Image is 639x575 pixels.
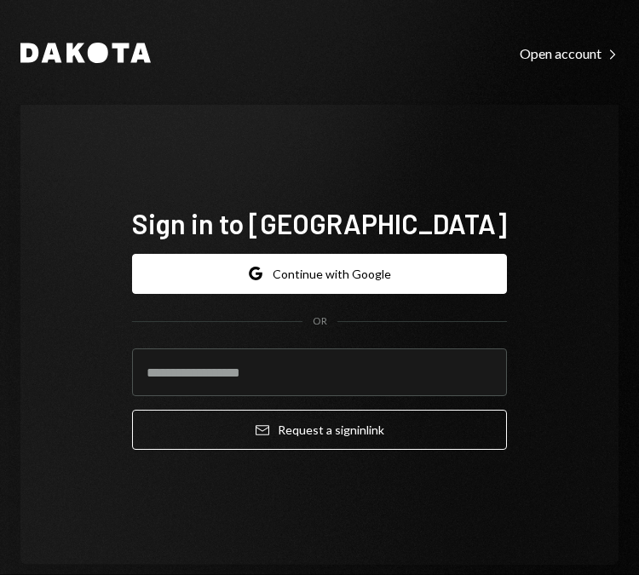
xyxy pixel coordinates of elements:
[313,314,327,329] div: OR
[132,410,507,450] button: Request a signinlink
[520,45,619,62] div: Open account
[132,206,507,240] h1: Sign in to [GEOGRAPHIC_DATA]
[520,43,619,62] a: Open account
[132,254,507,294] button: Continue with Google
